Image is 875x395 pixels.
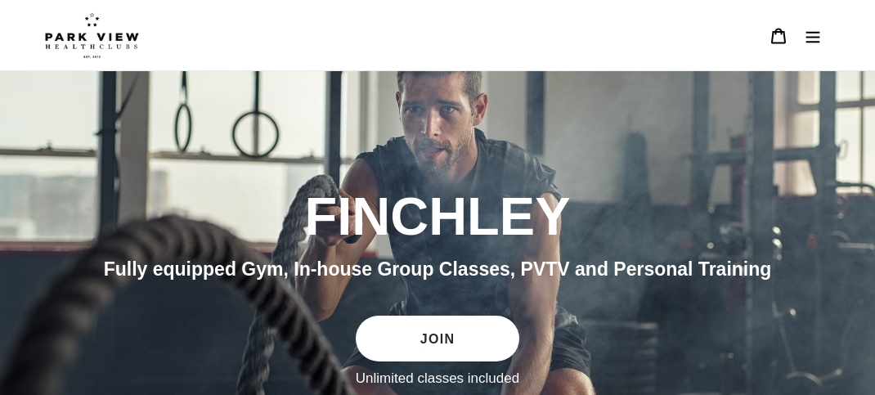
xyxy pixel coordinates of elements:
[796,18,830,53] button: Menu
[45,12,139,58] img: Park view health clubs is a gym near you.
[356,316,519,361] a: JOIN
[104,258,772,280] span: Fully equipped Gym, In-house Group Classes, PVTV and Personal Training
[356,370,519,388] label: Unlimited classes included
[45,185,830,249] h2: FINCHLEY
